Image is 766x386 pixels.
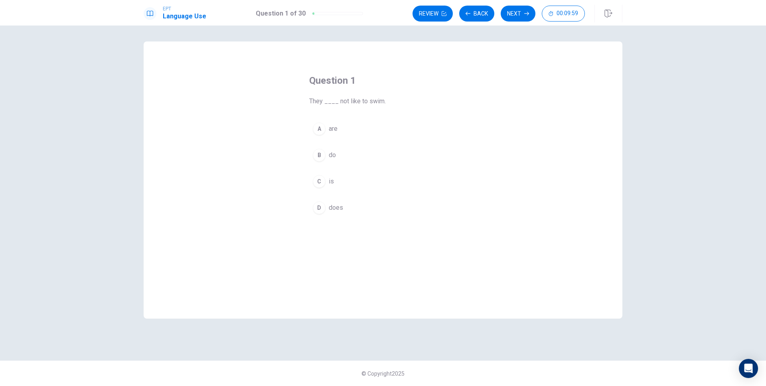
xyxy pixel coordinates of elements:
[361,370,405,377] span: © Copyright 2025
[163,12,206,21] h1: Language Use
[329,124,338,134] span: are
[313,122,326,135] div: A
[309,119,457,139] button: Aare
[256,9,306,18] h1: Question 1 of 30
[309,198,457,218] button: Ddoes
[329,177,334,186] span: is
[309,96,457,106] span: They ____ not like to swim.
[542,6,585,22] button: 00:09:59
[739,359,758,378] div: Open Intercom Messenger
[313,201,326,214] div: D
[459,6,494,22] button: Back
[557,10,578,17] span: 00:09:59
[309,171,457,191] button: Cis
[309,74,457,87] h4: Question 1
[309,145,457,165] button: Bdo
[329,150,336,160] span: do
[163,6,206,12] span: EPT
[329,203,343,213] span: does
[313,149,326,161] div: B
[313,175,326,188] div: C
[413,6,453,22] button: Review
[501,6,535,22] button: Next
